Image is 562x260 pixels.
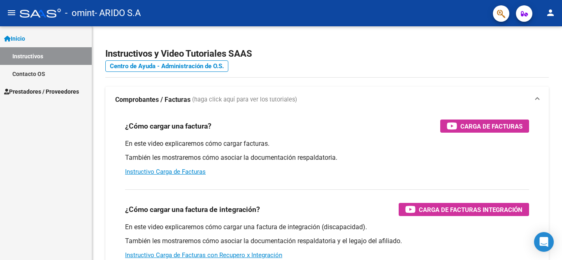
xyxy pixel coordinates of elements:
[546,8,555,18] mat-icon: person
[460,121,523,131] span: Carga de Facturas
[105,60,228,72] a: Centro de Ayuda - Administración de O.S.
[95,4,141,22] span: - ARIDO S.A
[125,237,529,246] p: También les mostraremos cómo asociar la documentación respaldatoria y el legajo del afiliado.
[125,204,260,215] h3: ¿Cómo cargar una factura de integración?
[125,153,529,162] p: También les mostraremos cómo asociar la documentación respaldatoria.
[192,95,297,104] span: (haga click aquí para ver los tutoriales)
[125,139,529,148] p: En este video explicaremos cómo cargar facturas.
[105,87,549,113] mat-expansion-panel-header: Comprobantes / Facturas (haga click aquí para ver los tutoriales)
[534,232,554,252] div: Open Intercom Messenger
[125,223,529,232] p: En este video explicaremos cómo cargar una factura de integración (discapacidad).
[125,120,211,132] h3: ¿Cómo cargar una factura?
[65,4,95,22] span: - omint
[115,95,190,104] strong: Comprobantes / Facturas
[125,251,282,259] a: Instructivo Carga de Facturas con Recupero x Integración
[105,46,549,62] h2: Instructivos y Video Tutoriales SAAS
[440,120,529,133] button: Carga de Facturas
[399,203,529,216] button: Carga de Facturas Integración
[125,168,206,175] a: Instructivo Carga de Facturas
[7,8,16,18] mat-icon: menu
[419,205,523,215] span: Carga de Facturas Integración
[4,87,79,96] span: Prestadores / Proveedores
[4,34,25,43] span: Inicio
